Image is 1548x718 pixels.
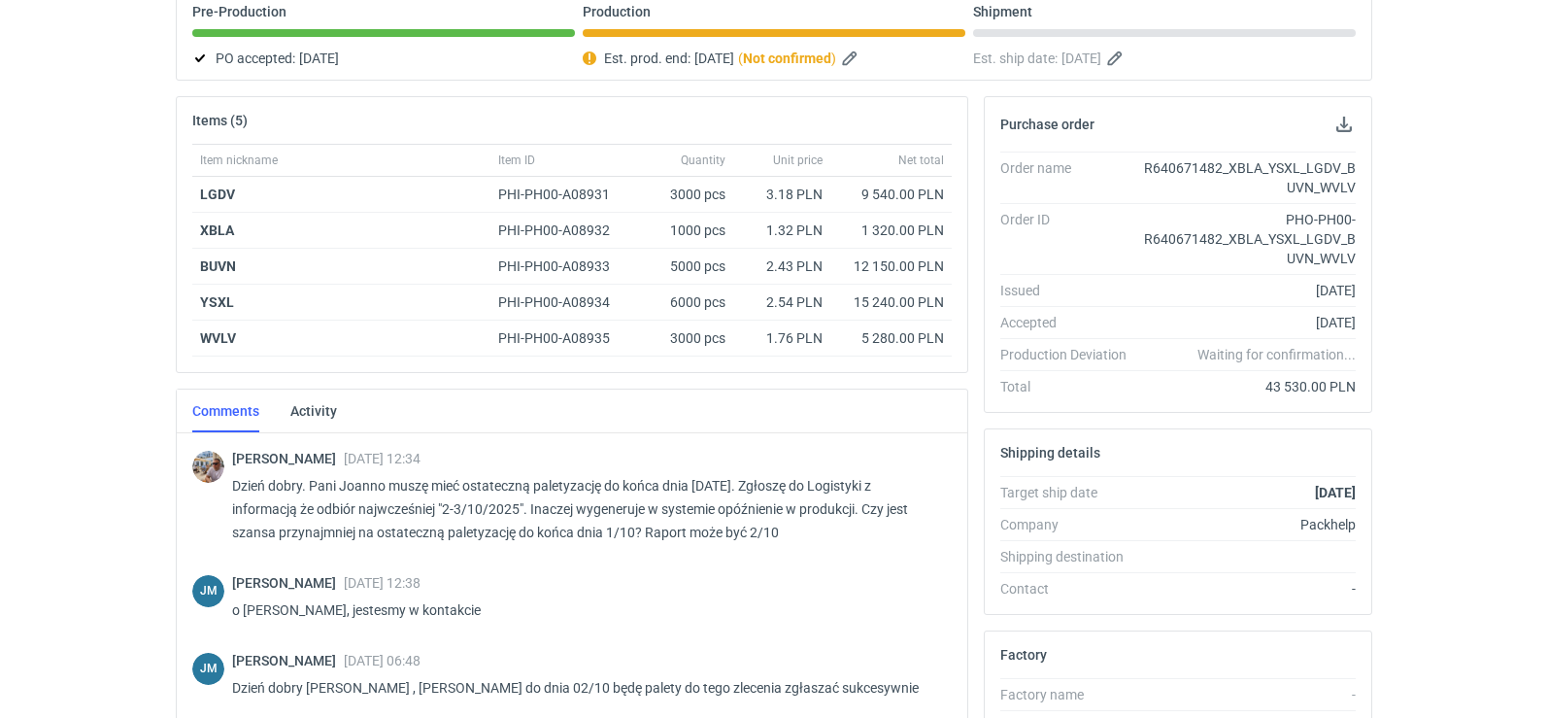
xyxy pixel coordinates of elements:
[1000,445,1100,461] h2: Shipping details
[232,598,936,622] p: o [PERSON_NAME], jestesmy w kontakcie
[741,292,823,312] div: 2.54 PLN
[344,653,421,668] span: [DATE] 06:48
[498,328,628,348] div: PHI-PH00-A08935
[838,256,944,276] div: 12 150.00 PLN
[773,153,823,168] span: Unit price
[232,451,344,466] span: [PERSON_NAME]
[290,390,337,432] a: Activity
[1142,515,1356,534] div: Packhelp
[498,153,535,168] span: Item ID
[200,187,235,202] strong: LGDV
[232,676,936,700] p: Dzień dobry [PERSON_NAME] , [PERSON_NAME] do dnia 02/10 będę palety do tego zlecenia zgłaszać suk...
[498,292,628,312] div: PHI-PH00-A08934
[1142,377,1356,396] div: 43 530.00 PLN
[498,185,628,204] div: PHI-PH00-A08931
[636,177,733,213] div: 3000 pcs
[681,153,725,168] span: Quantity
[1142,685,1356,704] div: -
[741,221,823,240] div: 1.32 PLN
[583,47,965,70] div: Est. prod. end:
[636,249,733,285] div: 5000 pcs
[200,330,236,346] strong: WVLV
[1142,158,1356,197] div: R640671482_XBLA_YSXL_LGDV_BUVN_WVLV
[192,653,224,685] figcaption: JM
[838,221,944,240] div: 1 320.00 PLN
[741,328,823,348] div: 1.76 PLN
[1142,210,1356,268] div: PHO-PH00-R640671482_XBLA_YSXL_LGDV_BUVN_WVLV
[1142,579,1356,598] div: -
[1000,281,1142,300] div: Issued
[1000,515,1142,534] div: Company
[1197,345,1356,364] em: Waiting for confirmation...
[583,4,651,19] p: Production
[192,575,224,607] figcaption: JM
[741,256,823,276] div: 2.43 PLN
[840,47,863,70] button: Edit estimated production end date
[838,292,944,312] div: 15 240.00 PLN
[973,47,1356,70] div: Est. ship date:
[1000,547,1142,566] div: Shipping destination
[973,4,1032,19] p: Shipment
[232,474,936,544] p: Dzień dobry. Pani Joanno muszę mieć ostateczną paletyzację do końca dnia [DATE]. Zgłoszę do Logis...
[299,47,339,70] span: [DATE]
[1332,113,1356,136] button: Download PO
[232,575,344,591] span: [PERSON_NAME]
[344,451,421,466] span: [DATE] 12:34
[192,113,248,128] h2: Items (5)
[192,4,286,19] p: Pre-Production
[200,222,234,238] strong: XBLA
[200,294,234,310] strong: YSXL
[741,185,823,204] div: 3.18 PLN
[898,153,944,168] span: Net total
[838,328,944,348] div: 5 280.00 PLN
[636,285,733,321] div: 6000 pcs
[1000,685,1142,704] div: Factory name
[192,451,224,483] img: Michał Palasek
[1105,47,1128,70] button: Edit estimated shipping date
[344,575,421,591] span: [DATE] 12:38
[498,221,628,240] div: PHI-PH00-A08932
[1000,210,1142,268] div: Order ID
[1000,117,1094,132] h2: Purchase order
[1000,579,1142,598] div: Contact
[232,653,344,668] span: [PERSON_NAME]
[498,256,628,276] div: PHI-PH00-A08933
[1000,647,1047,663] h2: Factory
[636,321,733,357] div: 3000 pcs
[1142,281,1356,300] div: [DATE]
[200,258,236,274] strong: BUVN
[1142,313,1356,332] div: [DATE]
[694,47,734,70] span: [DATE]
[743,51,831,66] strong: Not confirmed
[738,51,743,66] em: (
[1000,158,1142,197] div: Order name
[192,390,259,432] a: Comments
[636,213,733,249] div: 1000 pcs
[1061,47,1101,70] span: [DATE]
[200,153,278,168] span: Item nickname
[192,653,224,685] div: Joanna Myślak
[1000,377,1142,396] div: Total
[192,575,224,607] div: Joanna Myślak
[1000,313,1142,332] div: Accepted
[1000,345,1142,364] div: Production Deviation
[1000,483,1142,502] div: Target ship date
[831,51,836,66] em: )
[192,47,575,70] div: PO accepted:
[838,185,944,204] div: 9 540.00 PLN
